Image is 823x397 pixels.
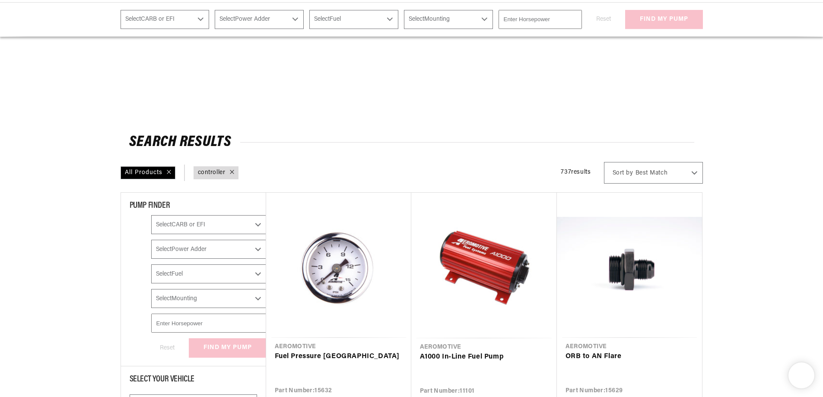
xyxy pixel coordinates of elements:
span: PUMP FINDER [130,201,170,210]
input: Enter Horsepower [151,314,267,333]
h2: Search Results [129,136,694,149]
select: Mounting [404,10,493,29]
div: Select Your Vehicle [130,375,257,386]
select: CARB or EFI [151,215,267,234]
select: Mounting [151,289,267,308]
input: Enter Horsepower [499,10,582,29]
span: Sort by [613,169,633,178]
select: Fuel [151,264,267,283]
a: controller [198,168,226,178]
a: A1000 In-Line Fuel Pump [420,352,548,363]
select: Power Adder [215,10,304,29]
a: ORB to AN Flare [566,351,693,362]
span: 737 results [561,169,591,175]
select: Sort by [604,162,703,184]
div: All Products [121,166,175,179]
select: Fuel [309,10,398,29]
select: CARB or EFI [121,10,210,29]
a: Fuel Pressure [GEOGRAPHIC_DATA] [275,351,403,362]
select: Power Adder [151,240,267,259]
